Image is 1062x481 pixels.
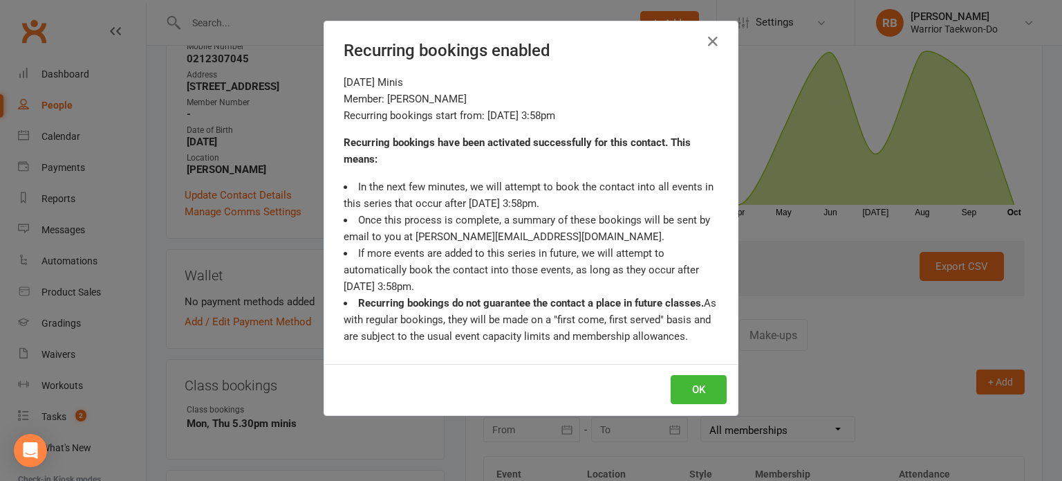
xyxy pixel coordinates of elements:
[14,434,47,467] div: Open Intercom Messenger
[344,74,718,91] div: [DATE] Minis
[344,91,718,107] div: Member: [PERSON_NAME]
[344,136,691,165] strong: Recurring bookings have been activated successfully for this contact. This means:
[344,295,718,345] li: As with regular bookings, they will be made on a "first come, first served" basis and are subject...
[358,297,704,309] strong: Recurring bookings do not guarantee the contact a place in future classes.
[671,375,727,404] button: OK
[344,179,718,212] li: In the next few minutes, we will attempt to book the contact into all events in this series that ...
[344,212,718,245] li: Once this process is complete, a summary of these bookings will be sent by email to you at [PERSO...
[344,107,718,124] div: Recurring bookings start from: [DATE] 3:58pm
[702,30,724,53] button: Close
[344,245,718,295] li: If more events are added to this series in future, we will attempt to automatically book the cont...
[344,41,718,60] h4: Recurring bookings enabled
